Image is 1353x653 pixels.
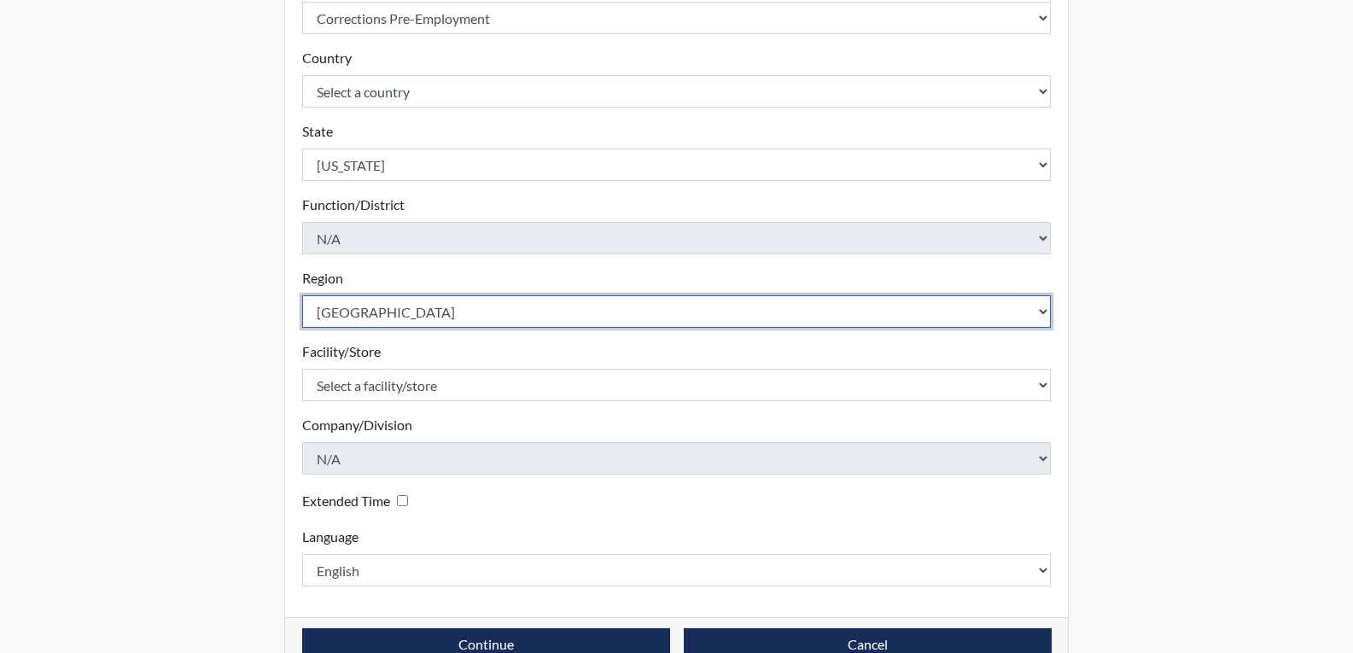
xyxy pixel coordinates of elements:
[302,268,343,289] label: Region
[302,48,352,68] label: Country
[302,527,359,547] label: Language
[302,341,381,362] label: Facility/Store
[302,491,390,511] label: Extended Time
[302,195,405,215] label: Function/District
[302,121,333,142] label: State
[302,488,415,513] div: Checking this box will provide the interviewee with an accomodation of extra time to answer each ...
[302,415,412,435] label: Company/Division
